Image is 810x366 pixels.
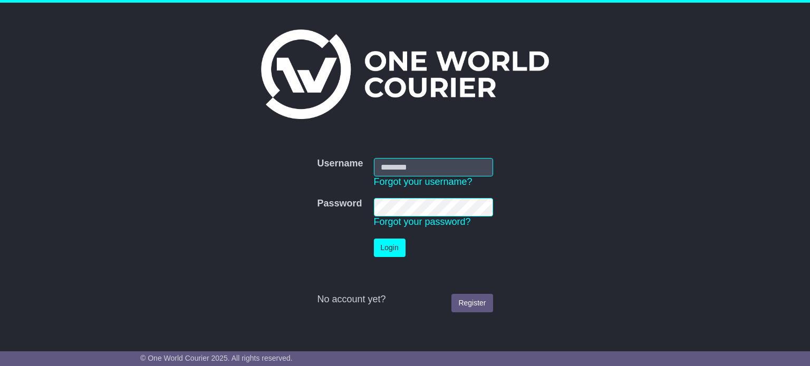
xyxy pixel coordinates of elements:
[451,294,493,312] a: Register
[140,354,293,362] span: © One World Courier 2025. All rights reserved.
[261,29,549,119] img: One World
[317,198,362,210] label: Password
[374,176,472,187] a: Forgot your username?
[317,294,493,305] div: No account yet?
[317,158,363,170] label: Username
[374,216,471,227] a: Forgot your password?
[374,239,406,257] button: Login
